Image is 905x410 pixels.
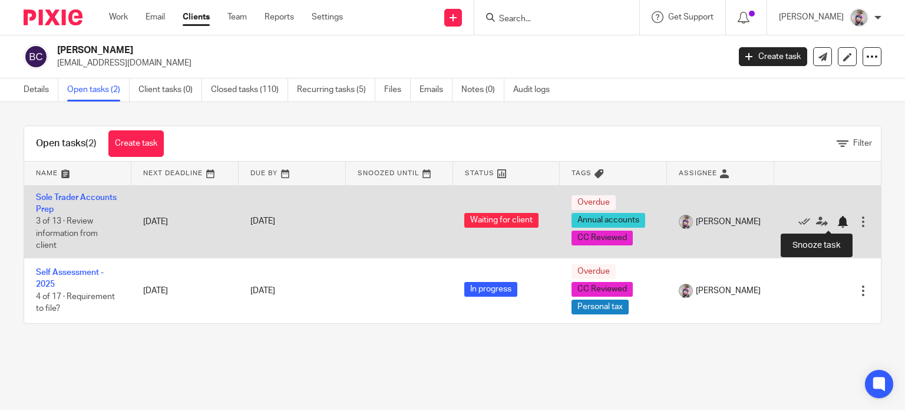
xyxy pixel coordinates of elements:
[464,282,517,297] span: In progress
[227,11,247,23] a: Team
[464,213,539,228] span: Waiting for client
[108,130,164,157] a: Create task
[297,78,375,101] a: Recurring tasks (5)
[146,11,165,23] a: Email
[513,78,559,101] a: Audit logs
[67,78,130,101] a: Open tasks (2)
[739,47,807,66] a: Create task
[850,8,868,27] img: DBTieDye.jpg
[312,11,343,23] a: Settings
[36,268,104,288] a: Self Assessment - 2025
[250,287,275,295] span: [DATE]
[679,215,693,229] img: DBTieDye.jpg
[461,78,504,101] a: Notes (0)
[36,137,97,150] h1: Open tasks
[24,78,58,101] a: Details
[420,78,452,101] a: Emails
[57,57,721,69] p: [EMAIL_ADDRESS][DOMAIN_NAME]
[131,185,239,258] td: [DATE]
[358,170,420,176] span: Snoozed Until
[572,231,633,245] span: CC Reviewed
[572,170,592,176] span: Tags
[24,44,48,69] img: svg%3E
[109,11,128,23] a: Work
[131,258,239,323] td: [DATE]
[36,217,98,250] span: 3 of 13 · Review information from client
[57,44,589,57] h2: [PERSON_NAME]
[572,213,645,228] span: Annual accounts
[679,284,693,298] img: DBTieDye.jpg
[798,215,816,227] a: Mark as done
[250,218,275,226] span: [DATE]
[668,13,714,21] span: Get Support
[265,11,294,23] a: Reports
[183,11,210,23] a: Clients
[853,139,872,147] span: Filter
[24,9,82,25] img: Pixie
[85,139,97,148] span: (2)
[138,78,202,101] a: Client tasks (0)
[696,216,761,228] span: [PERSON_NAME]
[572,195,616,210] span: Overdue
[696,285,761,297] span: [PERSON_NAME]
[465,170,494,176] span: Status
[36,293,115,313] span: 4 of 17 · Requirement to file?
[498,14,604,25] input: Search
[384,78,411,101] a: Files
[211,78,288,101] a: Closed tasks (110)
[572,264,616,279] span: Overdue
[36,193,117,214] a: Sole Trader Accounts Prep
[572,300,629,314] span: Personal tax
[572,282,633,297] span: CC Reviewed
[779,11,844,23] p: [PERSON_NAME]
